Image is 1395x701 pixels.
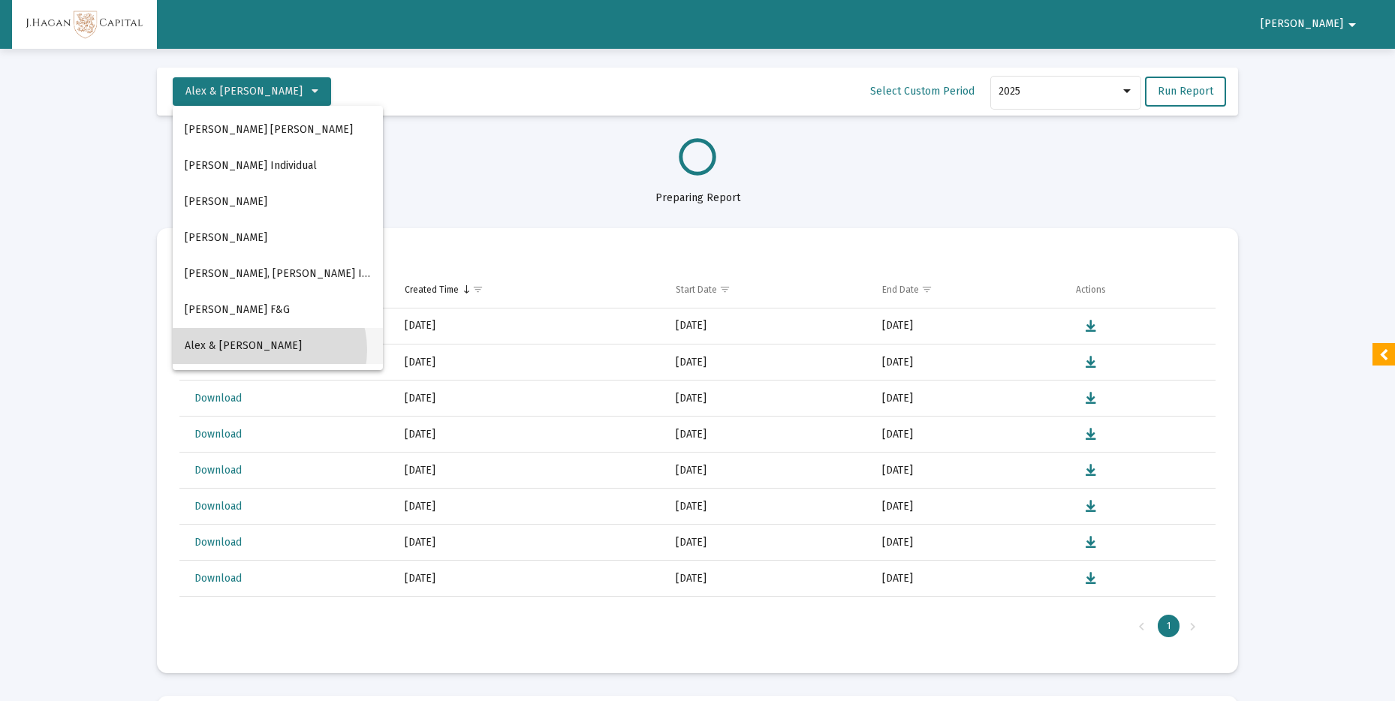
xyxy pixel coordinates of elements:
[173,292,383,328] button: [PERSON_NAME] F&G
[173,112,383,148] button: [PERSON_NAME] [PERSON_NAME]
[185,339,302,352] span: Alex & [PERSON_NAME]
[173,184,383,220] button: [PERSON_NAME]
[173,256,383,292] button: [PERSON_NAME], [PERSON_NAME] IRA
[173,220,383,256] button: [PERSON_NAME]
[173,148,383,184] button: [PERSON_NAME] Individual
